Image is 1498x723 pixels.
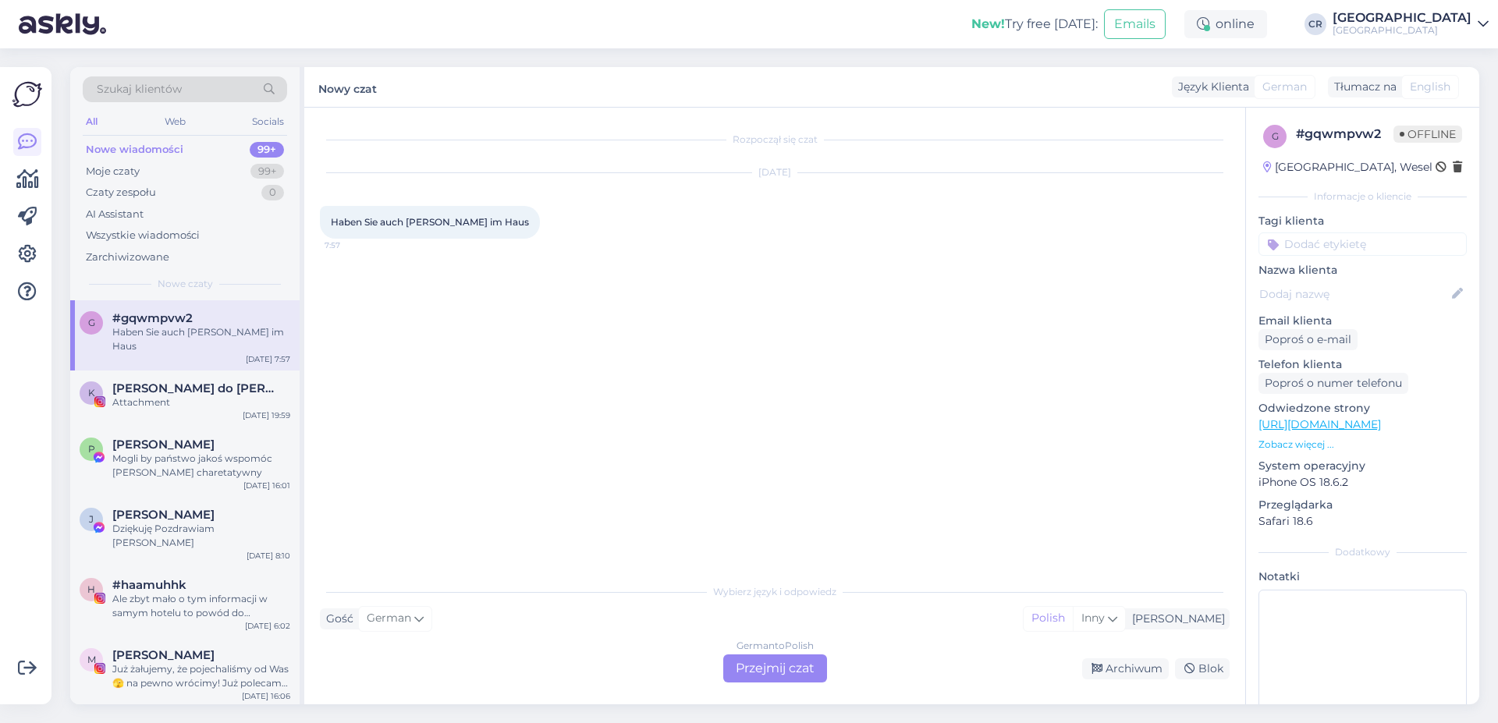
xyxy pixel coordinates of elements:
[325,239,383,251] span: 7:57
[250,142,284,158] div: 99+
[112,578,186,592] span: #haamuhhk
[250,164,284,179] div: 99+
[1258,497,1467,513] p: Przeglądarka
[320,585,1230,599] div: Wybierz język i odpowiedz
[88,443,95,455] span: P
[112,648,215,662] span: Monika Adamczak-Malinowska
[87,654,96,665] span: M
[83,112,101,132] div: All
[1258,313,1467,329] p: Email klienta
[243,409,290,421] div: [DATE] 19:59
[112,438,215,452] span: Paweł Tcho
[1082,658,1169,679] div: Archiwum
[88,387,95,399] span: K
[112,381,275,395] span: Korty do padla I Szczecin
[1259,285,1449,303] input: Dodaj nazwę
[1263,159,1432,175] div: [GEOGRAPHIC_DATA], Wesel
[162,112,189,132] div: Web
[1104,9,1166,39] button: Emails
[1272,130,1279,142] span: g
[1393,126,1462,143] span: Offline
[1333,12,1471,24] div: [GEOGRAPHIC_DATA]
[1184,10,1267,38] div: online
[243,480,290,491] div: [DATE] 16:01
[247,550,290,562] div: [DATE] 8:10
[1258,400,1467,416] p: Odwiedzone strony
[1328,79,1397,95] div: Tłumacz na
[112,508,215,522] span: Jacek Dubicki
[86,207,144,222] div: AI Assistant
[1258,417,1381,431] a: [URL][DOMAIN_NAME]
[320,165,1230,179] div: [DATE]
[112,592,290,620] div: Ale zbyt mało o tym informacji w samym hotelu to powód do chwalenia się 😄
[87,583,95,595] span: h
[1258,232,1467,256] input: Dodać etykietę
[1296,125,1393,144] div: # gqwmpvw2
[1258,190,1467,204] div: Informacje o kliencie
[1410,79,1450,95] span: English
[971,16,1005,31] b: New!
[112,325,290,353] div: Haben Sie auch [PERSON_NAME] im Haus
[1258,262,1467,278] p: Nazwa klienta
[1258,213,1467,229] p: Tagi klienta
[97,81,182,97] span: Szukaj klientów
[86,164,140,179] div: Moje czaty
[86,228,200,243] div: Wszystkie wiadomości
[1333,12,1489,37] a: [GEOGRAPHIC_DATA][GEOGRAPHIC_DATA]
[737,639,814,653] div: German to Polish
[320,611,353,627] div: Gość
[112,311,193,325] span: #gqwmpvw2
[158,277,213,291] span: Nowe czaty
[971,15,1098,34] div: Try free [DATE]:
[1175,658,1230,679] div: Blok
[1258,513,1467,530] p: Safari 18.6
[331,216,529,228] span: Haben Sie auch [PERSON_NAME] im Haus
[1258,545,1467,559] div: Dodatkowy
[249,112,287,132] div: Socials
[86,142,183,158] div: Nowe wiadomości
[367,610,411,627] span: German
[86,185,156,200] div: Czaty zespołu
[1258,474,1467,491] p: iPhone OS 18.6.2
[1258,438,1467,452] p: Zobacz więcej ...
[1081,611,1105,625] span: Inny
[112,395,290,409] div: Attachment
[318,76,377,97] label: Nowy czat
[242,690,290,702] div: [DATE] 16:06
[86,250,169,265] div: Zarchiwizowane
[1333,24,1471,37] div: [GEOGRAPHIC_DATA]
[1305,13,1326,35] div: CR
[1126,611,1225,627] div: [PERSON_NAME]
[88,317,95,328] span: g
[89,513,94,525] span: J
[261,185,284,200] div: 0
[1258,569,1467,585] p: Notatki
[320,133,1230,147] div: Rozpoczął się czat
[112,662,290,690] div: Już żałujemy, że pojechaliśmy od Was 🫣 na pewno wrócimy! Już polecamy znajomym i rodzinie to miej...
[245,620,290,632] div: [DATE] 6:02
[12,80,42,109] img: Askly Logo
[112,522,290,550] div: Dziękuję Pozdrawiam [PERSON_NAME]
[723,654,827,682] div: Przejmij czat
[112,452,290,480] div: Mogli by państwo jakoś wspomóc [PERSON_NAME] charetatywny
[1172,79,1249,95] div: Język Klienta
[246,353,290,365] div: [DATE] 7:57
[1258,458,1467,474] p: System operacyjny
[1258,373,1408,394] div: Poproś o numer telefonu
[1024,607,1073,630] div: Polish
[1258,356,1467,373] p: Telefon klienta
[1258,329,1358,350] div: Poproś o e-mail
[1262,79,1307,95] span: German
